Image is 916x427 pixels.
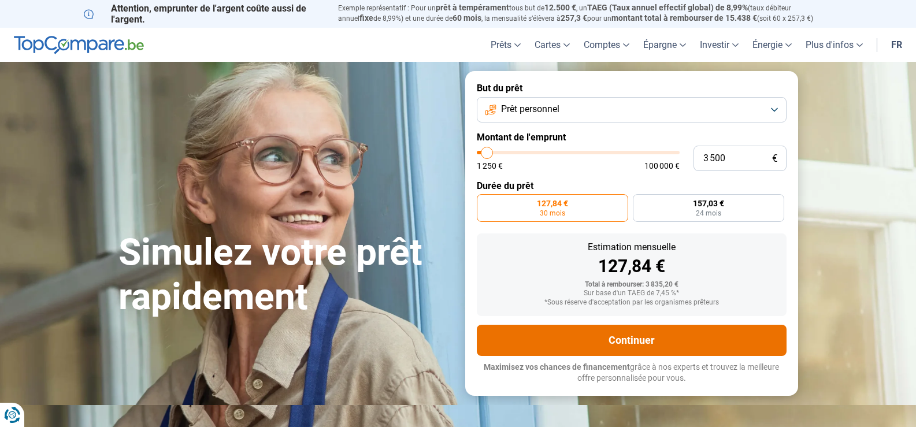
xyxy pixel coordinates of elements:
span: 24 mois [696,210,721,217]
span: fixe [359,13,373,23]
span: € [772,154,777,164]
p: Attention, emprunter de l'argent coûte aussi de l'argent. [84,3,324,25]
div: Sur base d'un TAEG de 7,45 %* [486,289,777,298]
span: 12.500 € [544,3,576,12]
a: Plus d'infos [799,28,870,62]
p: Exemple représentatif : Pour un tous but de , un (taux débiteur annuel de 8,99%) et une durée de ... [338,3,833,24]
a: Comptes [577,28,636,62]
span: Prêt personnel [501,103,559,116]
span: 127,84 € [537,199,568,207]
label: Durée du prêt [477,180,787,191]
span: 30 mois [540,210,565,217]
img: TopCompare [14,36,144,54]
a: Énergie [746,28,799,62]
button: Continuer [477,325,787,356]
a: Prêts [484,28,528,62]
span: 157,03 € [693,199,724,207]
span: 60 mois [453,13,481,23]
div: 127,84 € [486,258,777,275]
a: Investir [693,28,746,62]
p: grâce à nos experts et trouvez la meilleure offre personnalisée pour vous. [477,362,787,384]
label: But du prêt [477,83,787,94]
label: Montant de l'emprunt [477,132,787,143]
h1: Simulez votre prêt rapidement [118,231,451,320]
div: Total à rembourser: 3 835,20 € [486,281,777,289]
span: montant total à rembourser de 15.438 € [611,13,757,23]
span: 1 250 € [477,162,503,170]
div: *Sous réserve d'acceptation par les organismes prêteurs [486,299,777,307]
span: 100 000 € [644,162,680,170]
a: fr [884,28,909,62]
a: Cartes [528,28,577,62]
span: TAEG (Taux annuel effectif global) de 8,99% [587,3,748,12]
button: Prêt personnel [477,97,787,122]
span: 257,3 € [561,13,587,23]
span: prêt à tempérament [436,3,509,12]
div: Estimation mensuelle [486,243,777,252]
a: Épargne [636,28,693,62]
span: Maximisez vos chances de financement [484,362,630,372]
